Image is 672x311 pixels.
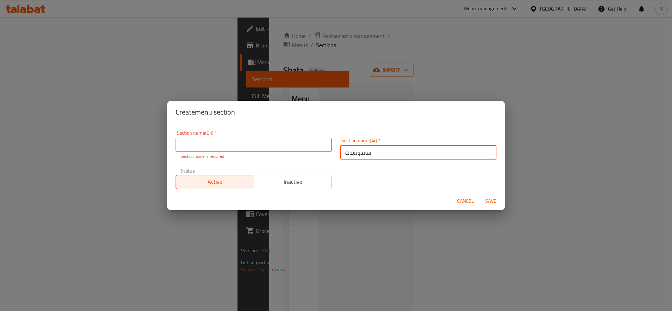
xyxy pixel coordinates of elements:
span: Inactive [257,177,329,187]
input: Please enter section name(en) [176,138,332,152]
h2: Create menu section [176,106,496,118]
input: Please enter section name(ar) [340,145,496,160]
button: Active [176,175,254,189]
button: Save [480,195,502,208]
span: Save [482,197,499,206]
button: Cancel [454,195,477,208]
p: Section name is required [180,153,327,160]
span: Active [179,177,251,187]
button: Inactive [254,175,332,189]
span: Cancel [457,197,474,206]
